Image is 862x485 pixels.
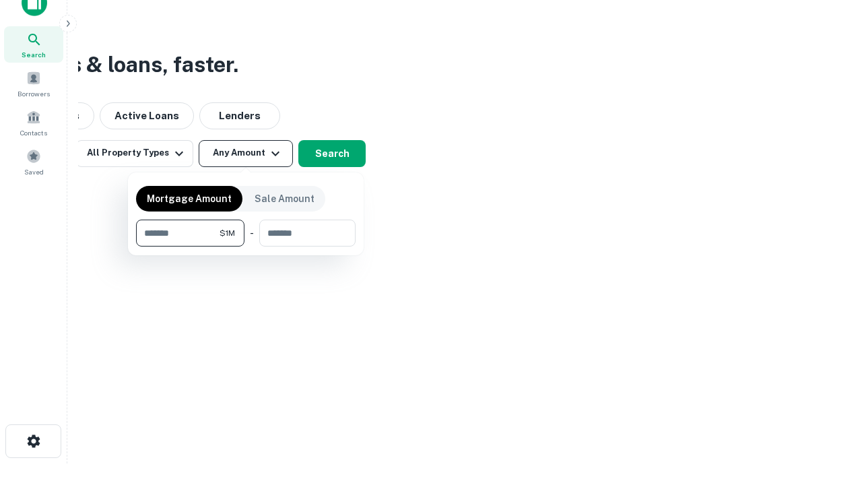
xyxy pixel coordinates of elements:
[250,220,254,247] div: -
[255,191,314,206] p: Sale Amount
[147,191,232,206] p: Mortgage Amount
[795,377,862,442] iframe: Chat Widget
[220,227,235,239] span: $1M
